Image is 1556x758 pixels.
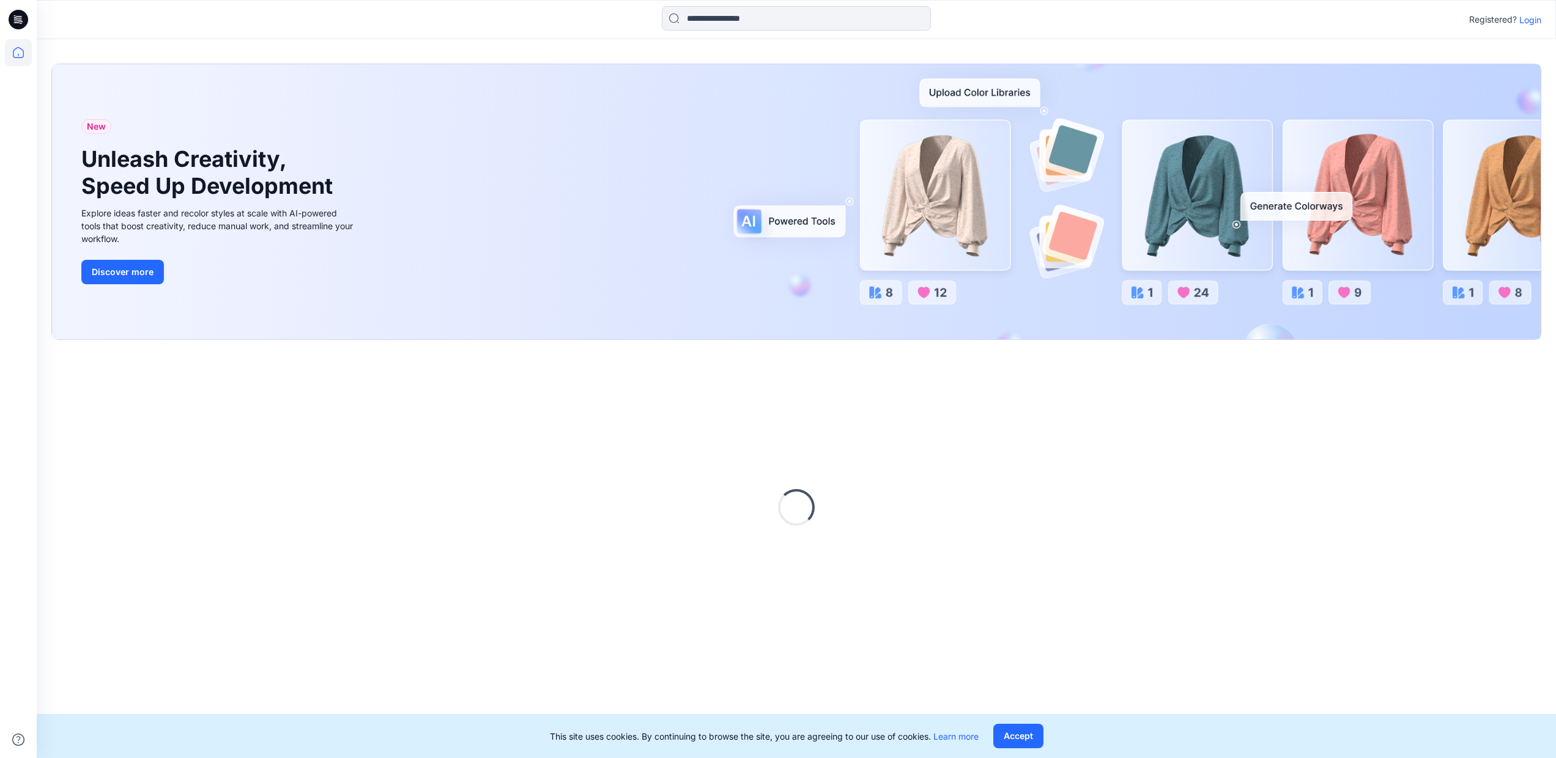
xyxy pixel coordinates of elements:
[550,730,979,743] p: This site uses cookies. By continuing to browse the site, you are agreeing to our use of cookies.
[87,119,106,134] span: New
[933,731,979,741] a: Learn more
[81,260,164,284] button: Discover more
[81,260,357,284] a: Discover more
[81,207,357,245] div: Explore ideas faster and recolor styles at scale with AI-powered tools that boost creativity, red...
[1519,13,1541,26] p: Login
[81,146,338,199] h1: Unleash Creativity, Speed Up Development
[1469,12,1517,27] p: Registered?
[993,724,1043,748] button: Accept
